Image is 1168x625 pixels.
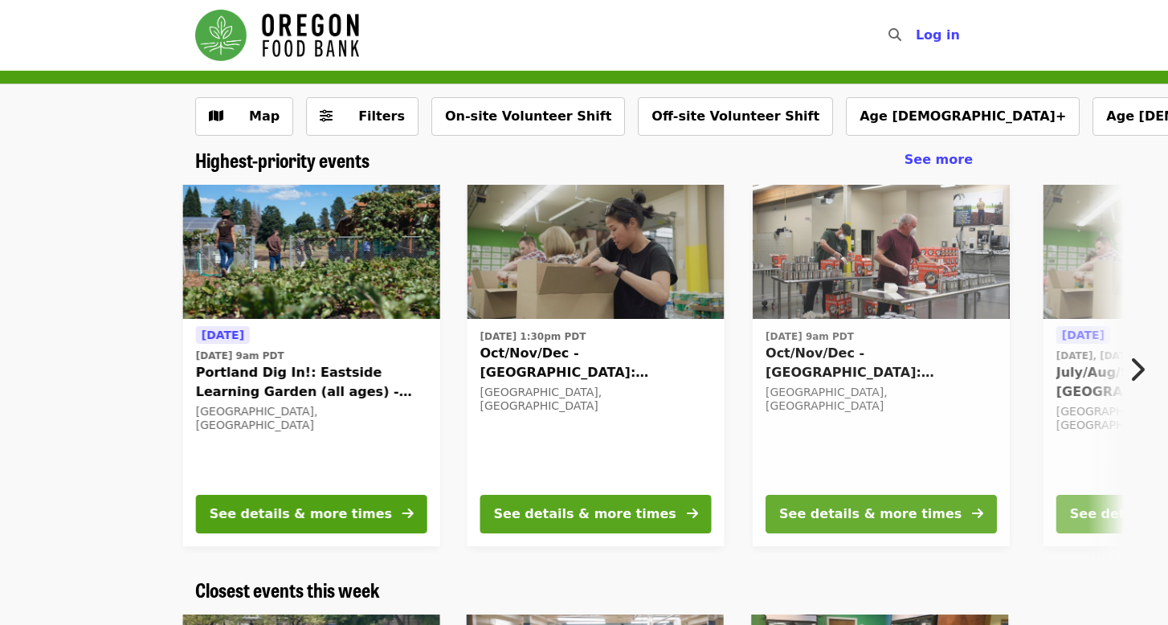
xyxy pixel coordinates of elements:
[846,97,1080,136] button: Age [DEMOGRAPHIC_DATA]+
[195,578,380,602] a: Closest events this week
[480,344,712,382] span: Oct/Nov/Dec - [GEOGRAPHIC_DATA]: Repack/Sort (age [DEMOGRAPHIC_DATA]+)
[638,97,833,136] button: Off-site Volunteer Shift
[905,150,973,170] a: See more
[402,506,414,521] i: arrow-right icon
[182,578,986,602] div: Closest events this week
[1062,329,1105,341] span: [DATE]
[196,405,427,432] div: [GEOGRAPHIC_DATA], [GEOGRAPHIC_DATA]
[766,386,997,413] div: [GEOGRAPHIC_DATA], [GEOGRAPHIC_DATA]
[249,108,280,124] span: Map
[905,152,973,167] span: See more
[468,185,725,320] img: Oct/Nov/Dec - Portland: Repack/Sort (age 8+) organized by Oregon Food Bank
[195,149,370,172] a: Highest-priority events
[182,149,986,172] div: Highest-priority events
[903,19,973,51] button: Log in
[779,504,962,524] div: See details & more times
[320,108,333,124] i: sliders-h icon
[358,108,405,124] span: Filters
[494,504,676,524] div: See details & more times
[183,185,440,320] img: Portland Dig In!: Eastside Learning Garden (all ages) - Aug/Sept/Oct organized by Oregon Food Bank
[209,108,223,124] i: map icon
[753,185,1010,320] img: Oct/Nov/Dec - Portland: Repack/Sort (age 16+) organized by Oregon Food Bank
[431,97,625,136] button: On-site Volunteer Shift
[766,344,997,382] span: Oct/Nov/Dec - [GEOGRAPHIC_DATA]: Repack/Sort (age [DEMOGRAPHIC_DATA]+)
[480,495,712,533] button: See details & more times
[196,349,284,363] time: [DATE] 9am PDT
[195,145,370,174] span: Highest-priority events
[195,10,359,61] img: Oregon Food Bank - Home
[480,386,712,413] div: [GEOGRAPHIC_DATA], [GEOGRAPHIC_DATA]
[195,575,380,603] span: Closest events this week
[916,27,960,43] span: Log in
[766,495,997,533] button: See details & more times
[202,329,244,341] span: [DATE]
[911,16,924,55] input: Search
[480,329,586,344] time: [DATE] 1:30pm PDT
[195,97,293,136] button: Show map view
[1129,354,1145,385] i: chevron-right icon
[753,185,1010,546] a: See details for "Oct/Nov/Dec - Portland: Repack/Sort (age 16+)"
[306,97,419,136] button: Filters (0 selected)
[972,506,983,521] i: arrow-right icon
[468,185,725,546] a: See details for "Oct/Nov/Dec - Portland: Repack/Sort (age 8+)"
[888,27,901,43] i: search icon
[196,363,427,402] span: Portland Dig In!: Eastside Learning Garden (all ages) - Aug/Sept/Oct
[1115,347,1168,392] button: Next item
[766,329,854,344] time: [DATE] 9am PDT
[210,504,392,524] div: See details & more times
[183,185,440,546] a: See details for "Portland Dig In!: Eastside Learning Garden (all ages) - Aug/Sept/Oct"
[196,495,427,533] button: See details & more times
[687,506,698,521] i: arrow-right icon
